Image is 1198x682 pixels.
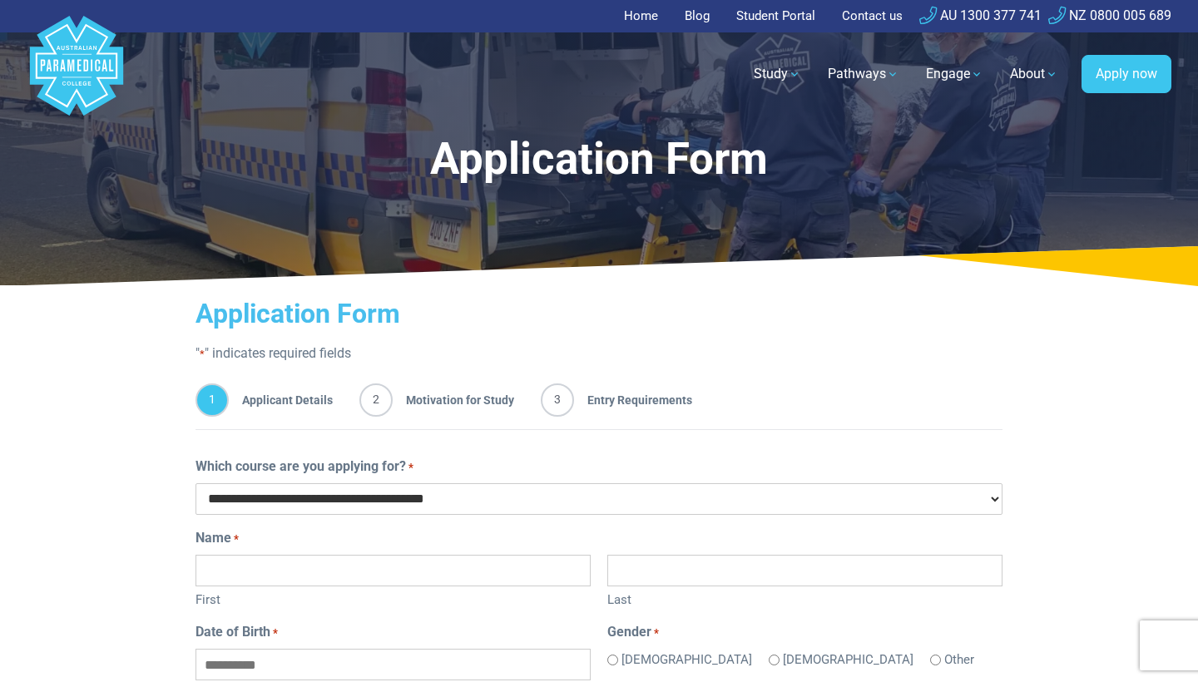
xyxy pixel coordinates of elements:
[574,383,692,417] span: Entry Requirements
[541,383,574,417] span: 3
[607,586,1002,610] label: Last
[196,298,1002,329] h2: Application Form
[1000,51,1068,97] a: About
[27,32,126,116] a: Australian Paramedical College
[1082,55,1171,93] a: Apply now
[229,383,333,417] span: Applicant Details
[359,383,393,417] span: 2
[1048,7,1171,23] a: NZ 0800 005 689
[783,650,913,670] label: [DEMOGRAPHIC_DATA]
[607,622,1002,642] legend: Gender
[818,51,909,97] a: Pathways
[393,383,514,417] span: Motivation for Study
[744,51,811,97] a: Study
[196,343,1002,363] p: " " indicates required fields
[944,650,974,670] label: Other
[196,383,229,417] span: 1
[621,650,752,670] label: [DEMOGRAPHIC_DATA]
[196,622,278,642] label: Date of Birth
[919,7,1042,23] a: AU 1300 377 741
[170,133,1028,185] h1: Application Form
[196,586,591,610] label: First
[196,528,1002,548] legend: Name
[916,51,993,97] a: Engage
[196,457,413,477] label: Which course are you applying for?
